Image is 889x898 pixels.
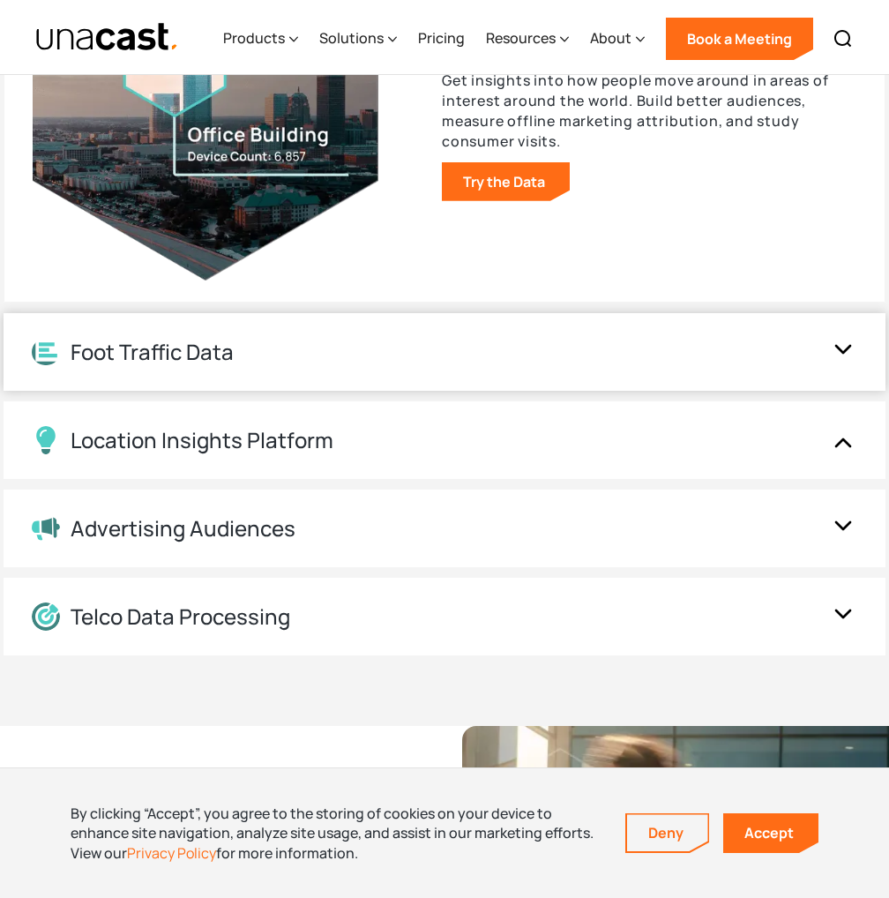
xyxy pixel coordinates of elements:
div: Solutions [319,27,384,49]
img: Location Insights Platform icon [32,426,60,454]
a: Book a Meeting [666,18,813,60]
div: Resources [486,3,569,75]
div: Products [223,27,285,49]
div: Advertising Audiences [71,516,295,542]
img: Search icon [833,28,854,49]
div: Resources [486,27,556,49]
a: Privacy Policy [127,843,216,863]
a: home [35,22,179,53]
img: Advertising Audiences icon [32,516,60,541]
div: About [590,27,631,49]
div: Products [223,3,298,75]
div: Location Insights Platform [71,428,333,453]
div: Foot Traffic Data [71,340,234,365]
a: Deny [627,814,708,851]
a: Try the Data [442,162,570,201]
img: Location Analytics icon [32,339,60,366]
img: Location Data Processing icon [32,602,60,631]
a: Accept [723,813,818,853]
a: Pricing [418,3,465,75]
div: By clicking “Accept”, you agree to the storing of cookies on your device to enhance site navigati... [71,804,599,863]
img: Unacast text logo [35,22,179,53]
p: Get insights into how people move around in areas of interest around the world. Build better audi... [442,71,856,152]
div: Solutions [319,3,397,75]
div: Telco Data Processing [71,604,290,630]
div: About [590,3,645,75]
